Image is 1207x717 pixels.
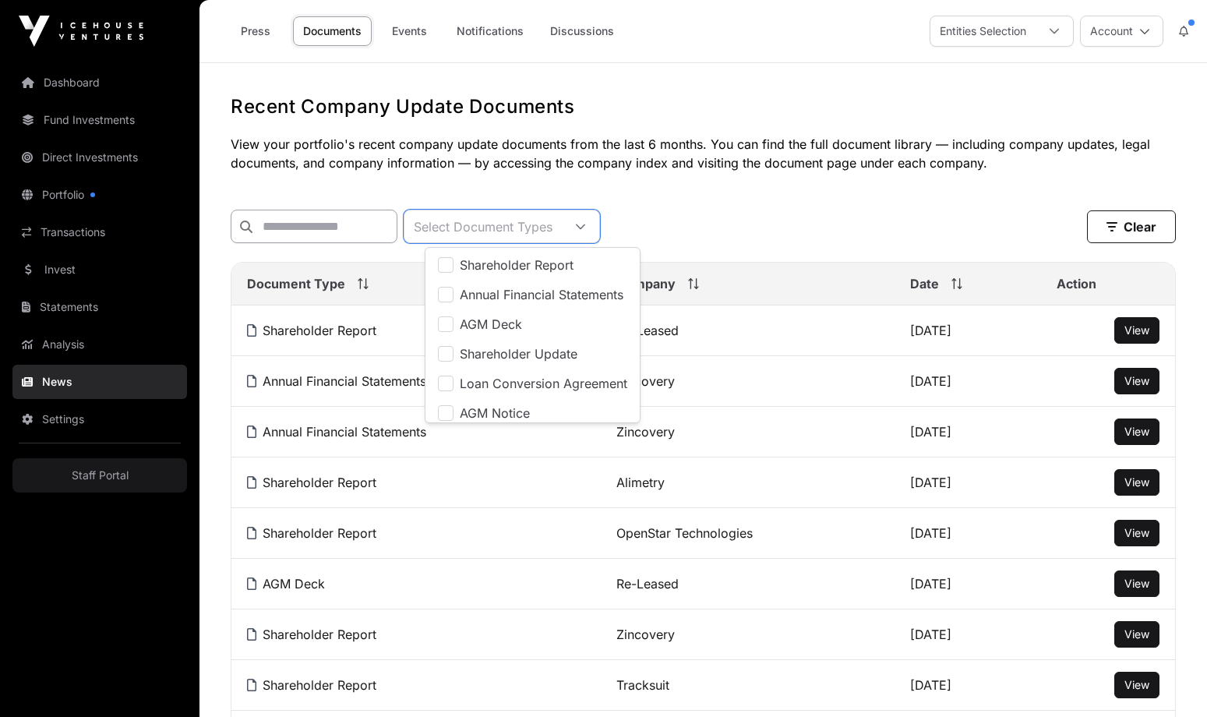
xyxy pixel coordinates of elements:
a: Events [378,16,440,46]
button: View [1114,570,1159,597]
h1: Recent Company Update Documents [231,94,1176,119]
a: View [1124,373,1149,389]
a: Invest [12,253,187,287]
td: [DATE] [895,457,1041,508]
span: View [1124,577,1149,590]
td: [DATE] [895,356,1041,407]
span: View [1124,526,1149,539]
a: Statements [12,290,187,324]
a: Analysis [12,327,187,362]
img: Icehouse Ventures Logo [19,16,143,47]
a: News [12,365,187,399]
button: View [1114,317,1159,344]
a: Dashboard [12,65,187,100]
a: Shareholder Report [247,475,376,490]
span: View [1124,475,1149,489]
span: View [1124,374,1149,387]
a: Shareholder Report [247,323,376,338]
span: Company [616,274,676,293]
a: Zincovery [616,424,675,440]
li: Loan Conversion Agreement [429,369,637,397]
a: View [1124,576,1149,592]
a: Zincovery [616,627,675,642]
a: Discussions [540,16,624,46]
a: Re-Leased [616,323,679,338]
span: View [1124,627,1149,641]
button: Clear [1087,210,1176,243]
span: View [1124,425,1149,438]
td: [DATE] [895,306,1041,356]
button: View [1114,368,1159,394]
li: AGM Deck [429,310,637,338]
td: [DATE] [895,508,1041,559]
a: Shareholder Report [247,627,376,642]
span: Shareholder Update [460,348,577,360]
span: Document Type [247,274,345,293]
a: View [1124,424,1149,440]
a: Fund Investments [12,103,187,137]
a: Transactions [12,215,187,249]
span: View [1124,678,1149,691]
div: Select Document Types [404,210,562,242]
span: Action [1057,274,1096,293]
span: Annual Financial Statements [460,288,623,301]
td: [DATE] [895,407,1041,457]
a: Shareholder Report [247,525,376,541]
a: OpenStar Technologies [616,525,753,541]
a: Portfolio [12,178,187,212]
li: Shareholder Report [429,251,637,279]
button: View [1114,469,1159,496]
a: Documents [293,16,372,46]
ul: Option List [425,248,640,430]
td: [DATE] [895,660,1041,711]
a: Tracksuit [616,677,669,693]
span: View [1124,323,1149,337]
a: View [1124,475,1149,490]
a: Annual Financial Statements [247,424,426,440]
a: View [1124,525,1149,541]
a: Notifications [446,16,534,46]
a: Re-Leased [616,576,679,592]
a: Annual Financial Statements [247,373,426,389]
span: Loan Conversion Agreement [460,377,627,390]
li: Annual Financial Statements [429,281,637,309]
a: Direct Investments [12,140,187,175]
p: View your portfolio's recent company update documents from the last 6 months. You can find the fu... [231,135,1176,172]
button: Account [1080,16,1163,47]
a: Shareholder Report [247,677,376,693]
span: AGM Deck [460,318,522,330]
td: [DATE] [895,559,1041,609]
li: AGM Notice [429,399,637,427]
li: Shareholder Update [429,340,637,368]
a: Staff Portal [12,458,187,493]
td: [DATE] [895,609,1041,660]
a: Settings [12,402,187,436]
span: Date [910,274,939,293]
button: View [1114,419,1159,445]
a: Zincovery [616,373,675,389]
button: View [1114,520,1159,546]
button: View [1114,621,1159,648]
button: View [1114,672,1159,698]
span: AGM Notice [460,407,530,419]
a: View [1124,323,1149,338]
span: Shareholder Report [460,259,574,271]
iframe: Chat Widget [1129,642,1207,717]
div: Entities Selection [930,16,1036,46]
a: Alimetry [616,475,665,490]
a: AGM Deck [247,576,325,592]
a: View [1124,627,1149,642]
a: Press [224,16,287,46]
a: View [1124,677,1149,693]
